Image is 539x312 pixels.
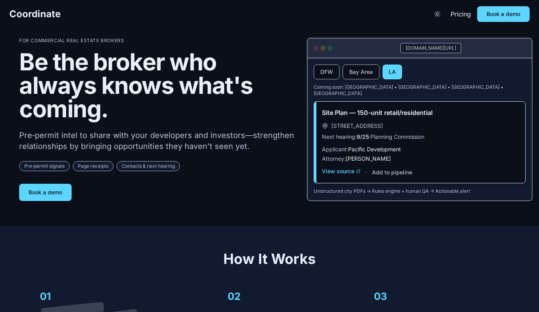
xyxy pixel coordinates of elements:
p: Unstructured city PDFs → Rules engine + human QA → Actionable alert [314,188,526,194]
a: Pricing [451,9,471,19]
p: Next hearing: · Planning Commission [322,133,517,141]
text: 01 [40,290,51,302]
button: Toggle theme [430,7,444,21]
span: [STREET_ADDRESS] [331,122,383,130]
a: Coordinate [9,8,61,20]
h2: How It Works [19,251,520,267]
p: For Commercial Real Estate Brokers [19,38,295,44]
span: 9/25 [357,133,369,140]
text: 02 [228,290,241,302]
p: Attorney: [322,155,517,163]
span: · [365,167,367,177]
span: Contacts & next hearing [117,161,180,171]
button: Book a demo [19,184,72,201]
p: Applicant: [322,145,517,153]
span: [PERSON_NAME] [346,155,391,162]
button: DFW [314,65,340,79]
button: View source [322,167,361,175]
span: Pre‑permit signals [19,161,70,171]
button: Add to pipeline [372,169,412,176]
button: Book a demo [477,6,530,22]
span: Page receipts [73,161,113,171]
p: Coming soon: [GEOGRAPHIC_DATA] • [GEOGRAPHIC_DATA] • [GEOGRAPHIC_DATA] • [GEOGRAPHIC_DATA] [314,84,526,97]
h3: Site Plan — 150-unit retail/residential [322,108,517,117]
text: 03 [374,290,387,302]
h1: Be the broker who always knows what's coming. [19,50,295,120]
div: [DOMAIN_NAME][URL] [401,43,461,53]
button: LA [383,65,402,79]
span: Pacific Development [348,146,401,152]
p: Pre‑permit intel to share with your developers and investors—strengthen relationships by bringing... [19,130,295,152]
button: Bay Area [343,65,379,79]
